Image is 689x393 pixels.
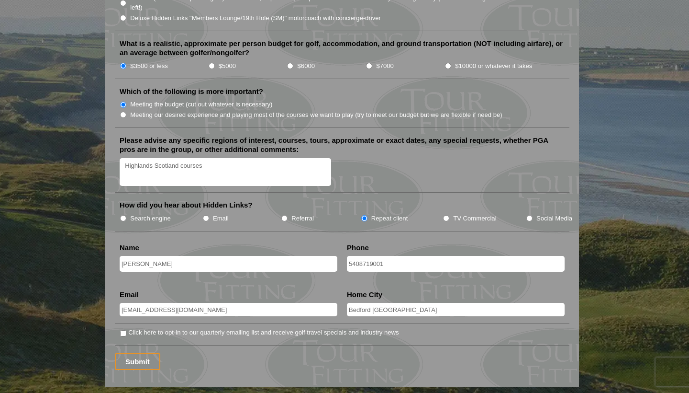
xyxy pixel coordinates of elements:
label: Search engine [130,214,171,223]
textarea: Highlands Scotland courses [120,158,331,186]
label: $5000 [219,61,236,71]
label: Meeting our desired experience and playing most of the courses we want to play (try to meet our b... [130,110,502,120]
label: $6000 [298,61,315,71]
label: Deluxe Hidden Links "Members Lounge/19th Hole (SM)" motorcoach with concierge-driver [130,13,381,23]
label: How did you hear about Hidden Links? [120,200,253,210]
label: Name [120,243,139,253]
label: What is a realistic, approximate per person budget for golf, accommodation, and ground transporta... [120,39,565,58]
label: TV Commercial [453,214,496,223]
label: Repeat client [371,214,408,223]
label: Please advise any specific regions of interest, courses, tours, approximate or exact dates, any s... [120,136,565,154]
label: Click here to opt-in to our quarterly emailing list and receive golf travel specials and industry... [128,328,399,337]
label: Which of the following is more important? [120,87,263,96]
label: Social Media [536,214,572,223]
label: $7000 [376,61,393,71]
label: Phone [347,243,369,253]
label: Email [213,214,229,223]
label: Referral [291,214,314,223]
input: Submit [115,353,160,370]
label: $3500 or less [130,61,168,71]
label: Email [120,290,139,300]
label: Home City [347,290,382,300]
label: Meeting the budget (cut out whatever is necessary) [130,100,272,109]
label: $10000 or whatever it takes [455,61,532,71]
